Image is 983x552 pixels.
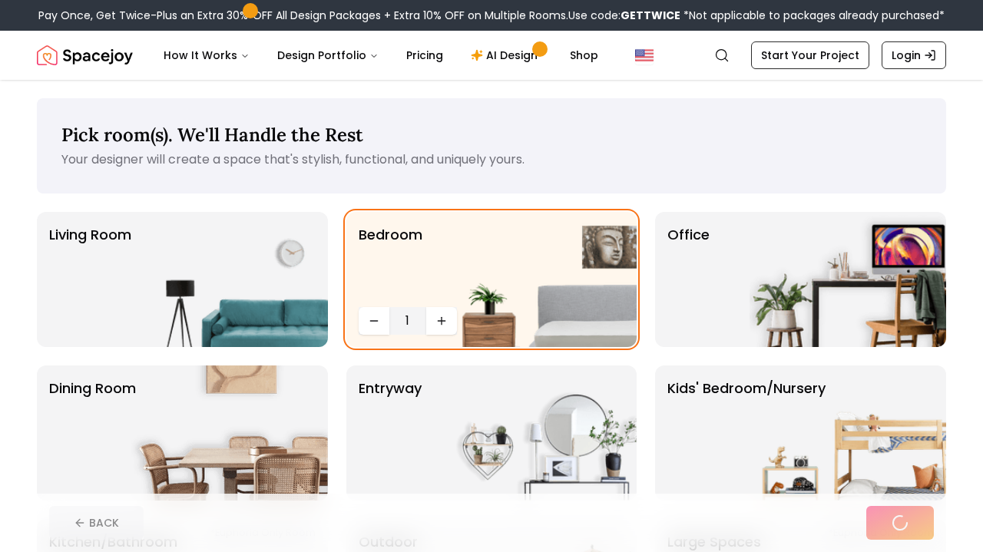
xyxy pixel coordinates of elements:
[621,8,680,23] b: GETTWICE
[37,40,133,71] a: Spacejoy
[359,224,422,301] p: Bedroom
[750,212,946,347] img: Office
[49,224,131,335] p: Living Room
[750,365,946,501] img: Kids' Bedroom/Nursery
[426,307,457,335] button: Increase quantity
[568,8,680,23] span: Use code:
[667,378,826,488] p: Kids' Bedroom/Nursery
[265,40,391,71] button: Design Portfolio
[37,40,133,71] img: Spacejoy Logo
[680,8,945,23] span: *Not applicable to packages already purchased*
[882,41,946,69] a: Login
[49,378,136,488] p: Dining Room
[440,365,637,501] img: entryway
[458,40,554,71] a: AI Design
[151,40,611,71] nav: Main
[394,40,455,71] a: Pricing
[38,8,945,23] div: Pay Once, Get Twice-Plus an Extra 30% OFF All Design Packages + Extra 10% OFF on Multiple Rooms.
[359,307,389,335] button: Decrease quantity
[61,150,922,169] p: Your designer will create a space that's stylish, functional, and uniquely yours.
[558,40,611,71] a: Shop
[131,212,328,347] img: Living Room
[359,378,422,488] p: entryway
[151,40,262,71] button: How It Works
[635,46,654,64] img: United States
[37,31,946,80] nav: Global
[61,123,363,147] span: Pick room(s). We'll Handle the Rest
[667,224,710,335] p: Office
[440,212,637,347] img: Bedroom
[751,41,869,69] a: Start Your Project
[396,312,420,330] span: 1
[131,365,328,501] img: Dining Room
